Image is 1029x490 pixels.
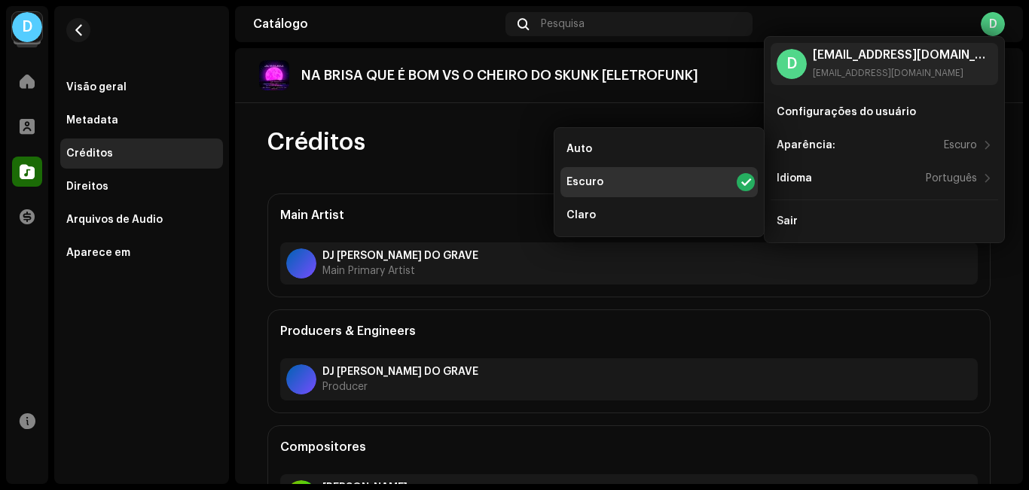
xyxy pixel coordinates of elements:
[267,127,365,157] span: Créditos
[66,247,130,259] div: Aparece em
[66,114,118,126] div: Metadata
[944,139,977,151] div: Escuro
[60,105,223,135] re-m-nav-item: Metadata
[60,205,223,235] re-m-nav-item: Arquivos de Áudio
[322,250,478,262] strong: DJ [PERSON_NAME] DO GRAVE
[777,215,798,227] div: Sair
[771,163,998,193] re-m-nav-item: Idioma
[60,138,223,169] re-m-nav-item: Créditos
[280,438,366,456] h5: Compositores
[60,238,223,268] re-m-nav-item: Aparece em
[60,172,223,202] re-m-nav-item: Direitos
[566,209,596,221] div: Claro
[541,18,585,30] span: Pesquisa
[566,176,603,188] div: Escuro
[926,172,977,184] div: Português
[66,81,127,93] div: Visão geral
[777,106,916,118] div: Configurações do usuário
[259,60,289,90] img: 797a115c-dfc0-438c-ac2e-20b9c3582235
[771,130,998,160] re-m-nav-item: Aparência:
[301,68,698,84] p: NA BRISA QUE É BOM VS O CHEIRO DO SKUNK [ELETROFUNK]
[777,139,835,151] div: Aparência:
[322,366,478,378] strong: DJ [PERSON_NAME] DO GRAVE
[777,49,807,79] div: D
[66,214,163,226] div: Arquivos de Áudio
[12,12,42,42] div: D
[322,381,478,393] span: Producer
[771,97,998,127] re-m-nav-item: Configurações do usuário
[566,143,592,155] div: Auto
[66,148,113,160] div: Créditos
[813,67,992,79] div: [EMAIL_ADDRESS][DOMAIN_NAME]
[771,206,998,236] re-m-nav-item: Sair
[813,49,992,61] div: [EMAIL_ADDRESS][DOMAIN_NAME]
[280,322,416,340] h5: Producers & Engineers
[66,181,108,193] div: Direitos
[322,265,478,277] span: Main Primary Artist
[777,172,812,184] div: Idioma
[253,18,499,30] div: Catálogo
[981,12,1005,36] div: D
[60,72,223,102] re-m-nav-item: Visão geral
[280,206,344,224] h5: Main Artist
